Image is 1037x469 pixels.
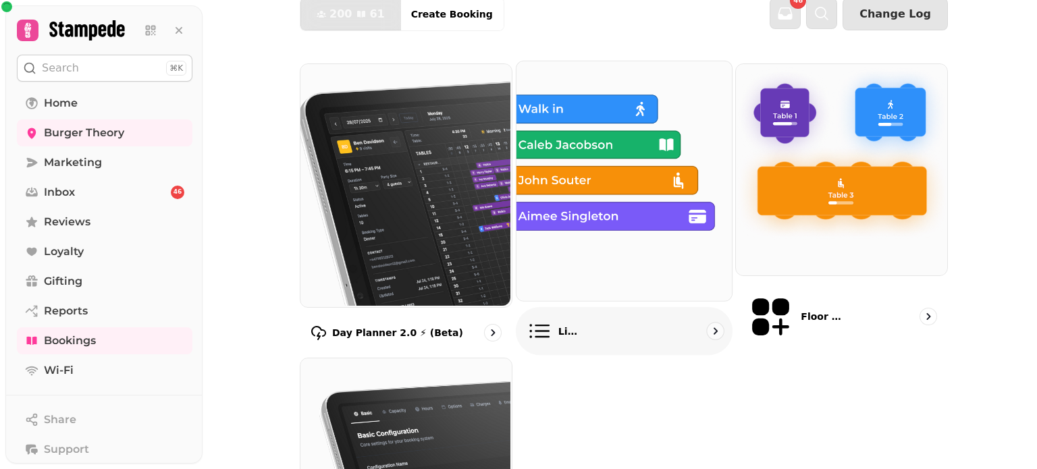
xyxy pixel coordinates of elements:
[17,55,192,82] button: Search⌘K
[735,63,948,352] a: Floor Plans (beta)Floor Plans (beta)
[300,63,512,352] a: Day Planner 2.0 ⚡ (Beta)Day Planner 2.0 ⚡ (Beta)
[174,188,182,197] span: 46
[42,60,79,76] p: Search
[411,9,493,19] span: Create Booking
[44,441,89,458] span: Support
[735,63,946,274] img: Floor Plans (beta)
[17,327,192,354] a: Bookings
[922,310,935,323] svg: go to
[17,238,192,265] a: Loyalty
[44,362,74,379] span: Wi-Fi
[17,179,192,206] a: Inbox46
[44,273,82,289] span: Gifting
[299,63,510,306] img: Day Planner 2.0 ⚡ (Beta)
[44,155,102,171] span: Marketing
[44,95,78,111] span: Home
[329,9,352,20] span: 200
[44,214,90,230] span: Reviews
[801,310,847,323] p: Floor Plans (beta)
[17,298,192,325] a: Reports
[17,90,192,117] a: Home
[859,9,931,20] span: Change Log
[558,324,581,337] p: List view
[17,357,192,384] a: Wi-Fi
[44,184,75,200] span: Inbox
[44,412,76,428] span: Share
[17,268,192,295] a: Gifting
[17,149,192,176] a: Marketing
[17,209,192,236] a: Reviews
[17,406,192,433] button: Share
[708,324,722,337] svg: go to
[44,333,96,349] span: Bookings
[17,436,192,463] button: Support
[44,244,84,260] span: Loyalty
[516,61,733,355] a: List viewList view
[17,119,192,146] a: Burger Theory
[486,326,500,339] svg: go to
[332,326,463,339] p: Day Planner 2.0 ⚡ (Beta)
[514,60,730,300] img: List view
[44,125,124,141] span: Burger Theory
[166,61,186,76] div: ⌘K
[44,303,88,319] span: Reports
[369,9,384,20] span: 61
